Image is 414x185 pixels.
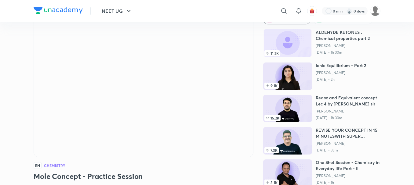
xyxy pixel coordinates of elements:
iframe: Class [34,14,253,157]
h6: One Shot Session - Chemistry in Everyday life Part - II [316,159,380,172]
img: streak [346,8,352,14]
h3: Mole Concept - Practice Session [34,171,253,181]
a: [PERSON_NAME] [316,109,380,114]
p: [DATE] • 1h 30m [316,116,380,120]
a: [PERSON_NAME] [316,173,380,178]
h6: REVISE YOUR CONCEPT IN 15 MINUTESWITH SUPER QUESTIONS|NEET21 [316,127,380,139]
a: [PERSON_NAME] [316,141,380,146]
p: [DATE] • 1h 30m [316,50,380,55]
button: NEET UG [98,5,136,17]
button: avatar [307,6,317,16]
img: Company Logo [34,7,83,14]
img: avatar [309,8,315,14]
span: 11.2K [264,50,280,56]
a: [PERSON_NAME] [316,70,366,75]
img: Neha Aggarwal [370,6,380,16]
p: [DATE] • 35m [316,148,380,153]
span: 7.3K [264,147,279,153]
h4: Chemistry [44,164,65,167]
span: EN [34,162,42,169]
h6: Redox and Equivalent concept Lec 4 by [PERSON_NAME] sir [316,95,380,107]
a: Company Logo [34,7,83,16]
h6: ALDEHYDE KETONES : Chemical properties part 2 [316,29,380,41]
span: 15.2K [264,115,281,121]
a: [PERSON_NAME] [316,43,380,48]
span: 9.1K [264,83,279,89]
p: [DATE] • 1h [316,180,380,185]
h6: Ionic Equilibrium - Part 2 [316,62,366,69]
p: [DATE] • 2h [316,77,366,82]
